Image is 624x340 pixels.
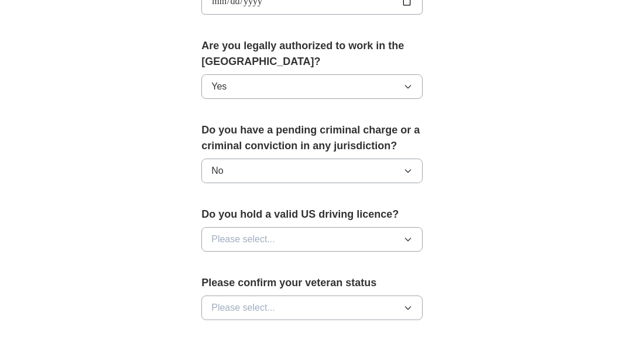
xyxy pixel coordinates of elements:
span: Yes [211,80,227,94]
label: Please confirm your veteran status [201,275,423,291]
label: Are you legally authorized to work in the [GEOGRAPHIC_DATA]? [201,38,423,70]
button: Yes [201,74,423,99]
span: Please select... [211,232,275,246]
span: No [211,164,223,178]
button: Please select... [201,296,423,320]
button: Please select... [201,227,423,252]
label: Do you hold a valid US driving licence? [201,207,423,222]
button: No [201,159,423,183]
span: Please select... [211,301,275,315]
label: Do you have a pending criminal charge or a criminal conviction in any jurisdiction? [201,122,423,154]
